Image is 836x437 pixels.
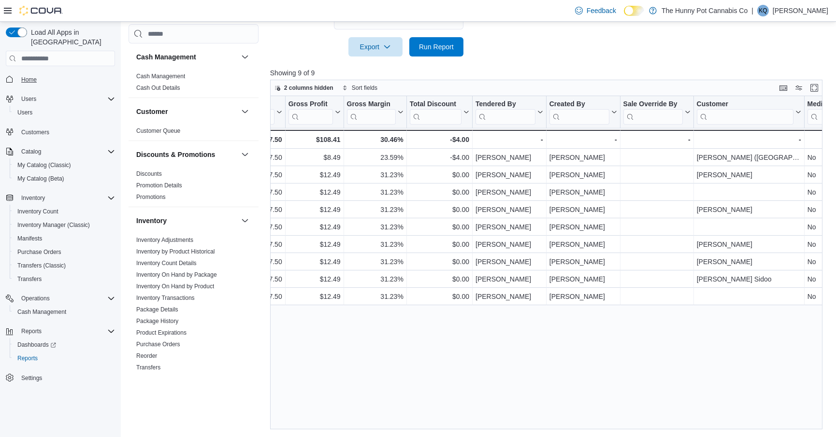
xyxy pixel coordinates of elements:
[696,134,801,145] div: -
[136,271,217,279] span: Inventory On Hand by Package
[136,84,180,92] span: Cash Out Details
[476,134,543,145] div: -
[288,204,340,215] div: $12.49
[808,82,820,94] button: Enter fullscreen
[236,204,282,215] div: $27.50
[696,100,793,109] div: Customer
[136,150,215,159] h3: Discounts & Promotions
[2,145,119,158] button: Catalog
[17,235,42,242] span: Manifests
[14,159,115,171] span: My Catalog (Classic)
[476,291,543,302] div: [PERSON_NAME]
[236,186,282,198] div: $27.50
[136,107,237,116] button: Customer
[21,95,36,103] span: Users
[410,239,469,250] div: $0.00
[136,364,160,371] span: Transfers
[288,186,340,198] div: $12.49
[10,232,119,245] button: Manifests
[136,182,182,189] a: Promotion Details
[17,248,61,256] span: Purchase Orders
[136,260,197,267] a: Inventory Count Details
[136,216,167,226] h3: Inventory
[10,218,119,232] button: Inventory Manager (Classic)
[624,6,644,16] input: Dark Mode
[697,169,801,181] div: [PERSON_NAME]
[10,352,119,365] button: Reports
[288,291,340,302] div: $12.49
[10,205,119,218] button: Inventory Count
[236,221,282,233] div: $27.50
[410,291,469,302] div: $0.00
[288,169,340,181] div: $12.49
[10,245,119,259] button: Purchase Orders
[549,100,609,125] div: Created By
[14,246,65,258] a: Purchase Orders
[410,134,469,145] div: -$4.00
[129,234,259,377] div: Inventory
[136,248,215,255] a: Inventory by Product Historical
[21,374,42,382] span: Settings
[288,100,340,125] button: Gross Profit
[14,306,70,318] a: Cash Management
[284,84,333,92] span: 2 columns hidden
[346,134,403,145] div: 30.46%
[759,5,767,16] span: KQ
[549,186,617,198] div: [PERSON_NAME]
[136,271,217,278] a: Inventory On Hand by Package
[346,221,403,233] div: 31.23%
[623,100,682,109] div: Sale Override By
[348,37,403,56] button: Export
[21,76,37,84] span: Home
[10,272,119,286] button: Transfers
[288,239,340,250] div: $12.49
[778,82,789,94] button: Keyboard shortcuts
[288,100,332,125] div: Gross Profit
[136,318,178,324] a: Package History
[14,339,60,351] a: Dashboards
[17,325,115,337] span: Reports
[129,168,259,207] div: Discounts & Promotions
[14,107,36,118] a: Users
[14,173,115,184] span: My Catalog (Beta)
[136,216,237,226] button: Inventory
[476,100,535,109] div: Tendered By
[136,127,180,135] span: Customer Queue
[793,82,805,94] button: Display options
[17,293,54,304] button: Operations
[288,134,340,145] div: $108.41
[14,206,115,217] span: Inventory Count
[10,172,119,185] button: My Catalog (Beta)
[17,73,115,85] span: Home
[136,170,162,177] a: Discounts
[697,256,801,268] div: [PERSON_NAME]
[17,93,40,105] button: Users
[751,5,753,16] p: |
[476,169,543,181] div: [PERSON_NAME]
[236,100,274,125] div: Total Cost
[549,239,617,250] div: [PERSON_NAME]
[236,256,282,268] div: $27.50
[354,37,397,56] span: Export
[17,146,45,157] button: Catalog
[236,152,282,163] div: $27.50
[549,100,609,109] div: Created By
[236,100,274,109] div: Total Cost
[10,305,119,319] button: Cash Management
[346,239,403,250] div: 31.23%
[346,169,403,181] div: 31.23%
[697,204,801,215] div: [PERSON_NAME]
[19,6,63,15] img: Cova
[410,256,469,268] div: $0.00
[17,208,58,215] span: Inventory Count
[17,192,115,204] span: Inventory
[136,352,157,360] span: Reorder
[136,248,215,255] span: Inventory by Product Historical
[2,92,119,106] button: Users
[14,352,42,364] a: Reports
[136,85,180,91] a: Cash Out Details
[2,292,119,305] button: Operations
[476,204,543,215] div: [PERSON_NAME]
[136,236,193,244] span: Inventory Adjustments
[136,259,197,267] span: Inventory Count Details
